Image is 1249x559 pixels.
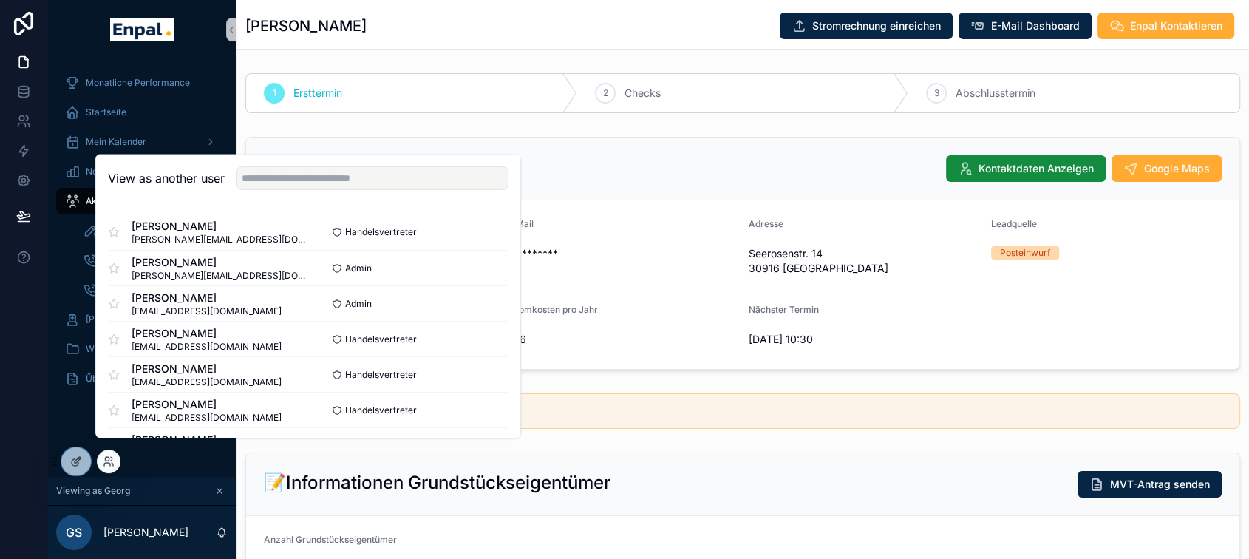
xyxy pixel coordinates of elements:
[108,169,225,187] h2: View as another user
[749,246,979,276] span: Seerosenstr. 14 30916 [GEOGRAPHIC_DATA]
[780,13,953,39] button: Stromrechnung einreichen
[293,86,342,101] span: Ersttermin
[56,70,228,96] a: Monatliche Performance
[1000,246,1050,260] div: Posteinwurf
[132,433,308,447] span: [PERSON_NAME]
[1078,471,1222,498] button: MVT-Antrag senden
[345,226,417,238] span: Handelsvertreter
[86,166,142,177] span: Neue Kunden
[812,18,941,33] span: Stromrechnung einreichen
[749,218,783,229] span: Adresse
[273,87,276,99] span: 1
[345,262,372,274] span: Admin
[1130,18,1222,33] span: Enpal Kontaktieren
[56,99,228,126] a: Startseite
[86,314,157,325] span: [PERSON_NAME]
[506,304,598,315] span: Stromkosten pro Jahr
[264,534,397,545] span: Anzahl Grundstückseigentümer
[74,277,228,303] a: Abschlusstermine buchen
[345,369,417,381] span: Handelsvertreter
[956,86,1035,101] span: Abschlusstermin
[132,291,282,305] span: [PERSON_NAME]
[110,18,173,41] img: App logo
[276,406,1228,416] h5: Du hast noch keinen MVT-Antrag versendet
[1097,13,1234,39] button: Enpal Kontaktieren
[979,161,1094,176] span: Kontaktdaten Anzeigen
[66,524,82,541] span: GS
[245,16,367,36] h1: [PERSON_NAME]
[132,397,282,412] span: [PERSON_NAME]
[991,18,1080,33] span: E-Mail Dashboard
[56,336,228,362] a: Wissensdatenbank
[345,333,417,345] span: Handelsvertreter
[991,218,1037,229] span: Leadquelle
[132,362,282,376] span: [PERSON_NAME]
[132,270,308,282] span: [PERSON_NAME][EMAIL_ADDRESS][DOMAIN_NAME]
[74,217,228,244] a: To-Do's beantworten
[86,77,190,89] span: Monatliche Performance
[132,305,282,317] span: [EMAIL_ADDRESS][DOMAIN_NAME]
[1112,155,1222,182] button: Google Maps
[132,234,308,245] span: [PERSON_NAME][EMAIL_ADDRESS][DOMAIN_NAME]
[56,485,130,497] span: Viewing as Georg
[56,306,228,333] a: [PERSON_NAME]
[934,87,939,99] span: 3
[103,525,188,540] p: [PERSON_NAME]
[345,298,372,310] span: Admin
[86,343,165,355] span: Wissensdatenbank
[56,129,228,155] a: Mein Kalender
[132,341,282,353] span: [EMAIL_ADDRESS][DOMAIN_NAME]
[345,404,417,416] span: Handelsvertreter
[264,471,610,495] h2: 📝Informationen Grundstückseigentümer
[74,247,228,274] a: Ersttermine buchen
[506,332,737,347] span: 996
[132,326,282,341] span: [PERSON_NAME]
[1110,477,1210,492] span: MVT-Antrag senden
[1144,161,1210,176] span: Google Maps
[749,332,979,347] span: [DATE] 10:30
[132,255,308,270] span: [PERSON_NAME]
[47,59,236,411] div: scrollable content
[56,188,228,214] a: Aktive Kunden
[86,136,146,148] span: Mein Kalender
[86,195,146,207] span: Aktive Kunden
[749,304,819,315] span: Nächster Termin
[959,13,1092,39] button: E-Mail Dashboard
[56,365,228,392] a: Über mich
[132,412,282,424] span: [EMAIL_ADDRESS][DOMAIN_NAME]
[603,87,608,99] span: 2
[624,86,661,101] span: Checks
[132,376,282,388] span: [EMAIL_ADDRESS][DOMAIN_NAME]
[946,155,1106,182] button: Kontaktdaten Anzeigen
[86,373,129,384] span: Über mich
[132,219,308,234] span: [PERSON_NAME]
[56,158,228,185] a: Neue Kunden
[86,106,126,118] span: Startseite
